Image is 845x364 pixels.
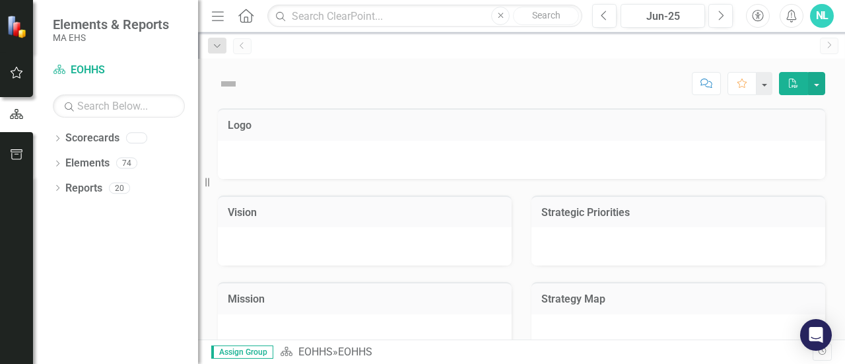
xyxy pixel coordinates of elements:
[267,5,582,28] input: Search ClearPoint...
[211,346,273,359] span: Assign Group
[338,346,372,358] div: EOHHS
[65,156,110,171] a: Elements
[53,63,185,78] a: EOHHS
[532,10,560,20] span: Search
[53,32,169,43] small: MA EHS
[280,345,813,360] div: »
[6,15,30,39] img: ClearPoint Strategy
[228,120,815,131] h3: Logo
[810,4,834,28] button: NL
[541,293,815,305] h3: Strategy Map
[298,346,333,358] a: EOHHS
[65,181,102,196] a: Reports
[513,7,579,25] button: Search
[800,319,832,351] div: Open Intercom Messenger
[109,182,130,194] div: 20
[53,94,185,118] input: Search Below...
[228,293,502,305] h3: Mission
[116,158,137,169] div: 74
[218,73,239,94] img: Not Defined
[65,131,119,146] a: Scorecards
[228,207,502,219] h3: Vision
[625,9,700,24] div: Jun-25
[621,4,705,28] button: Jun-25
[541,207,815,219] h3: Strategic Priorities
[53,17,169,32] span: Elements & Reports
